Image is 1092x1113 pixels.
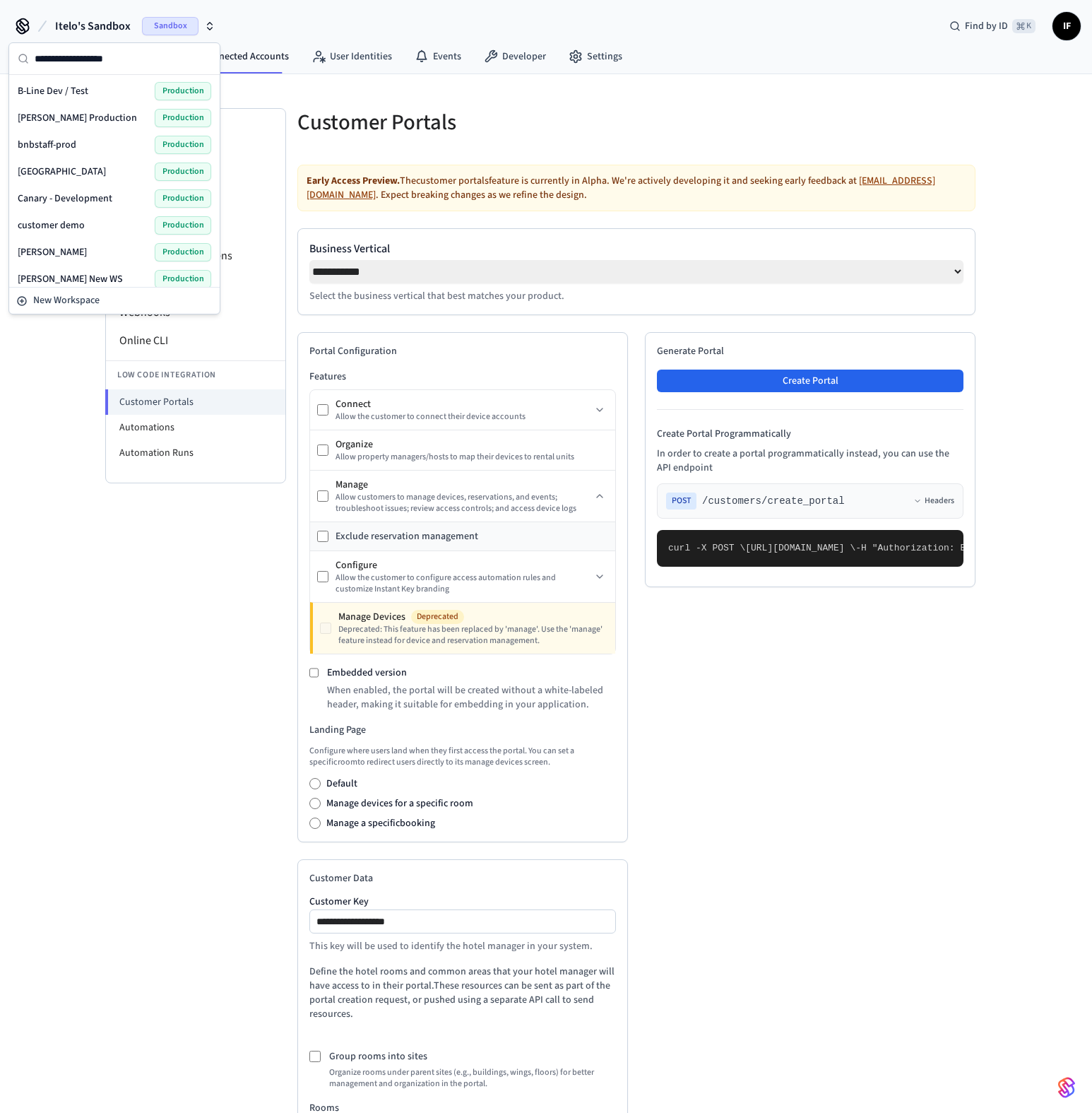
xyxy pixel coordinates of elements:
[18,192,112,206] span: Canary - Development
[336,529,478,543] div: Exclude reservation management
[336,492,591,514] div: Allow customers to manage devices, reservations, and events; troubleshoot issues; review access c...
[336,411,591,423] div: Allow the customer to connect their device accounts
[329,1067,616,1090] p: Organize rooms under parent sites (e.g., buildings, wings, floors) for better management and orga...
[18,84,88,98] span: B-Line Dev / Test
[657,447,963,475] p: In order to create a portal programmatically instead, you can use the API endpoint
[309,939,616,953] p: This key will be used to identify the hotel manager in your system.
[1052,12,1081,40] button: IF
[155,270,211,288] span: Production
[1058,1076,1075,1099] img: SeamLogoGradient.69752ec5.svg
[106,360,285,389] li: Low Code Integration
[307,174,400,188] strong: Early Access Preview.
[18,272,123,286] span: [PERSON_NAME] New WS
[336,437,608,452] div: Organize
[297,108,628,137] h5: Customer Portals
[309,289,963,303] p: Select the business vertical that best matches your product.
[155,82,211,100] span: Production
[326,777,357,791] label: Default
[155,189,211,208] span: Production
[1012,19,1035,33] span: ⌘ K
[309,965,616,1021] p: Define the hotel rooms and common areas that your hotel manager will have access to in their port...
[557,44,634,69] a: Settings
[473,44,557,69] a: Developer
[913,495,954,507] button: Headers
[338,624,608,647] div: Deprecated: This feature has been replaced by 'manage'. Use the 'manage' feature instead for devi...
[307,174,935,202] a: [EMAIL_ADDRESS][DOMAIN_NAME]
[666,493,696,510] span: POST
[309,344,616,358] h2: Portal Configuration
[155,109,211,127] span: Production
[336,558,591,572] div: Configure
[18,111,137,125] span: [PERSON_NAME] Production
[326,816,435,830] label: Manage a specific booking
[33,293,100,308] span: New Workspace
[309,723,616,737] h3: Landing Page
[18,165,106,179] span: [GEOGRAPHIC_DATA]
[668,543,745,553] span: curl -X POST \
[18,138,76,152] span: bnbstaff-prod
[938,13,1047,39] div: Find by ID⌘ K
[18,218,85,232] span: customer demo
[329,1049,427,1064] label: Group rooms into sites
[55,18,131,35] span: Itelo's Sandbox
[657,344,963,358] h2: Generate Portal
[336,478,591,492] div: Manage
[411,610,464,624] span: Deprecated
[300,44,403,69] a: User Identities
[336,452,608,463] div: Allow property managers/hosts to map their devices to rental units
[155,216,211,235] span: Production
[336,397,591,411] div: Connect
[106,326,285,355] li: Online CLI
[155,243,211,261] span: Production
[309,871,616,885] h2: Customer Data
[172,44,300,69] a: Connected Accounts
[309,897,616,907] label: Customer Key
[155,163,211,181] span: Production
[327,666,407,680] label: Embedded version
[336,572,591,595] div: Allow the customer to configure access automation rules and customize Instant Key branding
[155,136,211,154] span: Production
[327,683,616,712] p: When enabled, the portal will be created without a white-labeled header, making it suitable for e...
[338,610,608,624] div: Manage Devices
[9,75,220,287] div: Suggestions
[105,389,285,415] li: Customer Portals
[297,165,975,211] div: The customer portals feature is currently in Alpha. We're actively developing it and seeking earl...
[326,796,473,811] label: Manage devices for a specific room
[657,427,963,441] h4: Create Portal Programmatically
[309,370,616,384] h3: Features
[403,44,473,69] a: Events
[1054,13,1079,39] span: IF
[18,245,87,259] span: [PERSON_NAME]
[309,746,616,768] p: Configure where users land when they first access the portal. You can set a specific room to redi...
[745,543,855,553] span: [URL][DOMAIN_NAME] \
[702,494,845,508] span: /customers/create_portal
[11,289,218,312] button: New Workspace
[106,440,285,466] li: Automation Runs
[965,19,1008,33] span: Find by ID
[309,240,963,257] label: Business Vertical
[106,415,285,440] li: Automations
[142,17,198,35] span: Sandbox
[657,370,963,392] button: Create Portal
